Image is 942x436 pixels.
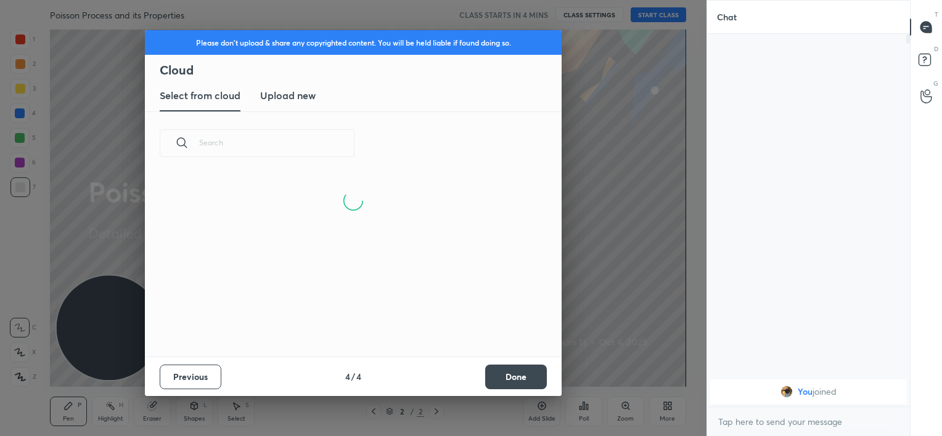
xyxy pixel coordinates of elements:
[160,62,562,78] h2: Cloud
[707,377,910,406] div: grid
[345,370,350,383] h4: 4
[780,386,793,398] img: 5e1f66a2e018416d848ccd0b71c63bf1.jpg
[260,88,316,103] h3: Upload new
[798,387,813,397] span: You
[934,44,938,54] p: D
[813,387,837,397] span: joined
[160,88,240,103] h3: Select from cloud
[145,30,562,55] div: Please don't upload & share any copyrighted content. You will be held liable if found doing so.
[351,370,355,383] h4: /
[485,365,547,389] button: Done
[199,116,354,169] input: Search
[356,370,361,383] h4: 4
[933,79,938,88] p: G
[160,365,221,389] button: Previous
[935,10,938,19] p: T
[707,1,747,33] p: Chat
